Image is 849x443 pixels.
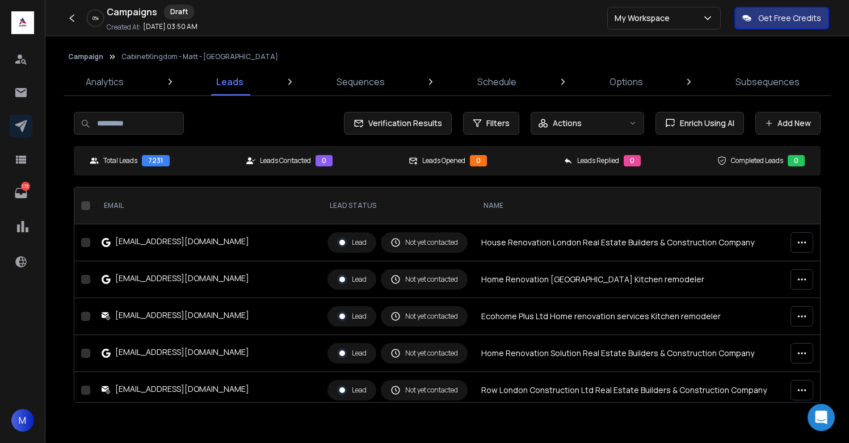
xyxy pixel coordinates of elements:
div: Open Intercom Messenger [808,404,835,431]
h1: Campaigns [107,5,157,19]
button: Get Free Credits [734,7,829,30]
a: Options [603,68,650,95]
div: Not yet contacted [390,311,458,321]
div: Lead [337,311,367,321]
div: [EMAIL_ADDRESS][DOMAIN_NAME] [115,383,249,395]
p: Analytics [86,75,124,89]
span: Enrich Using AI [675,118,734,129]
a: Leads [209,68,250,95]
div: Lead [337,274,367,285]
th: EMAIL [95,187,321,224]
a: Subsequences [729,68,806,95]
button: Add New [755,112,821,135]
div: Draft [164,5,194,19]
div: Lead [337,348,367,358]
p: Leads Contacted [260,156,311,165]
p: 0 % [93,15,99,22]
div: 0 [624,155,641,166]
p: 173 [21,182,30,191]
p: Subsequences [735,75,800,89]
p: Leads [216,75,243,89]
div: [EMAIL_ADDRESS][DOMAIN_NAME] [115,310,249,321]
a: Sequences [330,68,392,95]
p: My Workspace [615,12,674,24]
a: 173 [10,182,32,204]
button: Enrich Using AI [655,112,744,135]
div: [EMAIL_ADDRESS][DOMAIN_NAME] [115,273,249,284]
p: Options [610,75,643,89]
div: [EMAIL_ADDRESS][DOMAIN_NAME] [115,236,249,247]
div: Not yet contacted [390,237,458,248]
p: [DATE] 03:50 AM [143,22,197,31]
span: Verification Results [364,118,442,129]
div: Lead [337,237,367,248]
a: Analytics [79,68,131,95]
button: Filters [463,112,519,135]
p: CabinetKingdom - Matt - [GEOGRAPHIC_DATA] [121,52,278,61]
button: M [11,409,34,432]
button: Verification Results [344,112,452,135]
p: Created At: [107,23,141,32]
div: Not yet contacted [390,348,458,358]
th: LEAD STATUS [321,187,474,224]
a: Schedule [470,68,523,95]
img: logo [11,11,34,34]
p: Completed Leads [731,156,783,165]
p: Leads Replied [577,156,619,165]
div: Not yet contacted [390,274,458,285]
div: 0 [470,155,487,166]
div: Lead [337,385,367,395]
p: Total Leads [103,156,137,165]
div: 7231 [142,155,170,166]
button: Campaign [68,52,103,61]
p: Sequences [337,75,385,89]
div: [EMAIL_ADDRESS][DOMAIN_NAME] [115,346,249,358]
p: Actions [553,118,582,129]
div: 0 [316,155,333,166]
span: Filters [486,118,510,129]
p: Get Free Credits [758,12,821,24]
div: 0 [788,155,805,166]
p: Leads Opened [422,156,465,165]
div: Not yet contacted [390,385,458,395]
p: Schedule [477,75,516,89]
